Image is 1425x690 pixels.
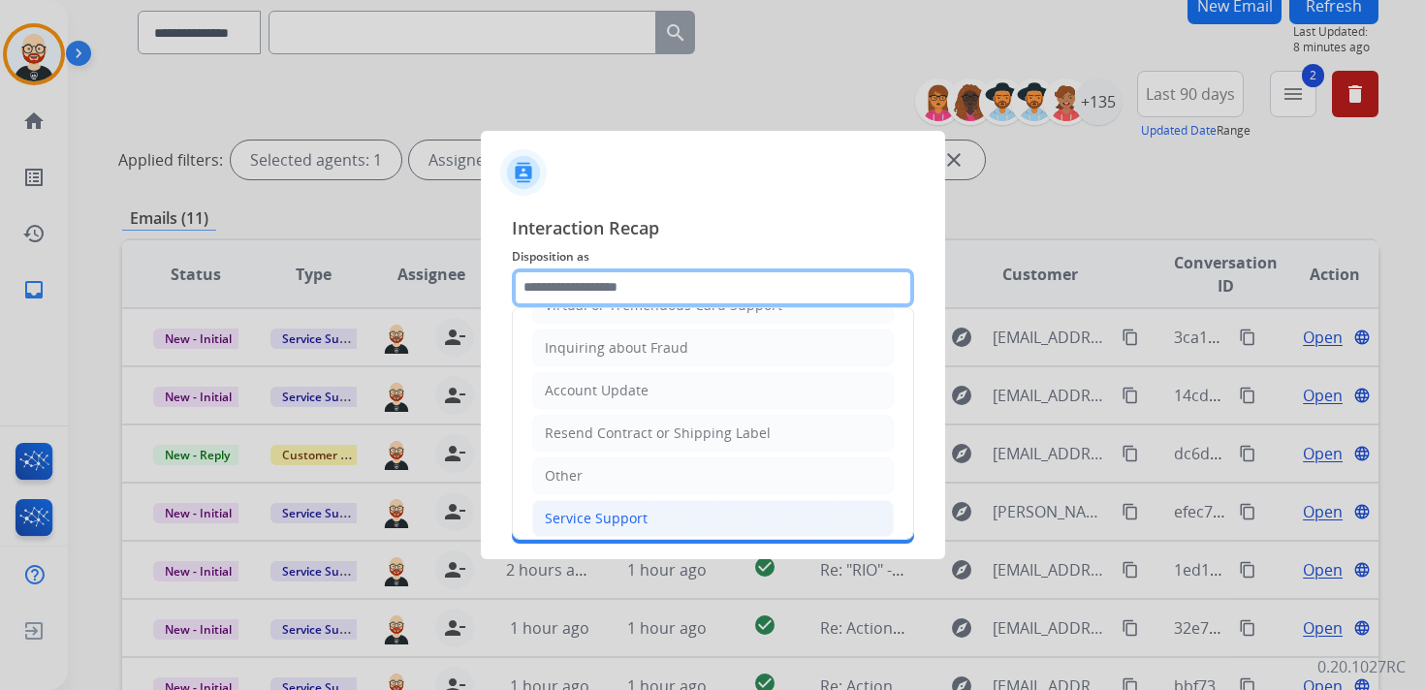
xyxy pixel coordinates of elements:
[500,149,547,196] img: contactIcon
[545,381,649,400] div: Account Update
[545,466,583,486] div: Other
[512,245,914,268] span: Disposition as
[545,338,688,358] div: Inquiring about Fraud
[1317,655,1406,678] p: 0.20.1027RC
[512,214,914,245] span: Interaction Recap
[545,423,771,443] div: Resend Contract or Shipping Label
[545,509,648,528] div: Service Support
